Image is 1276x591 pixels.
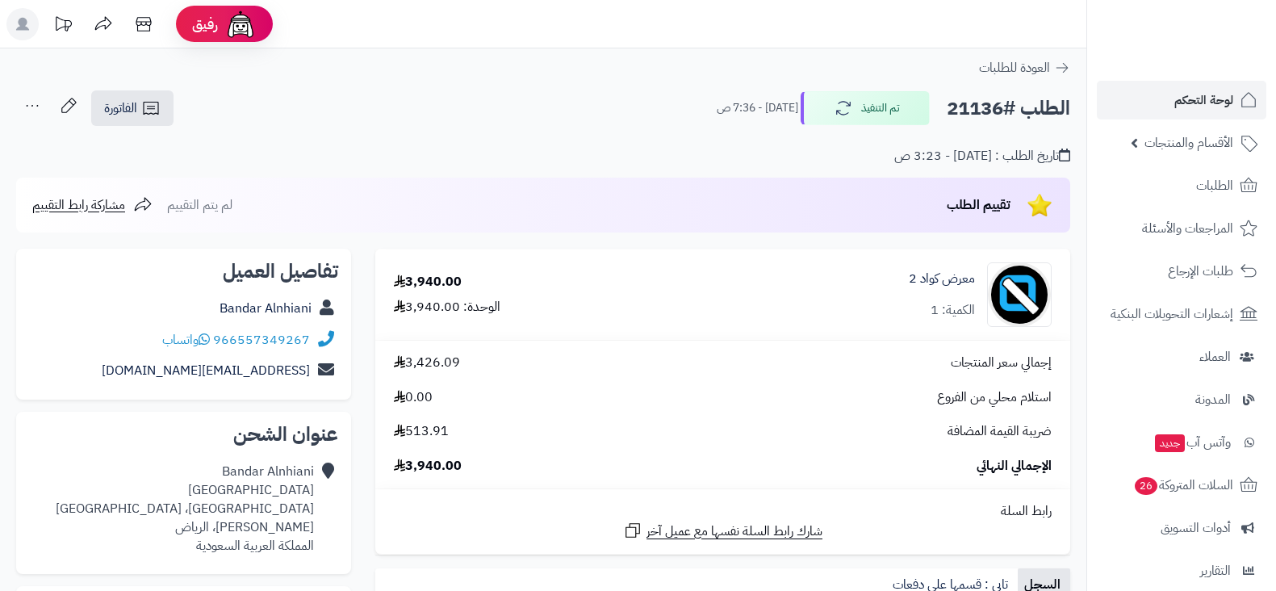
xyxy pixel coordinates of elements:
a: واتساب [162,330,210,350]
span: 0.00 [394,388,433,407]
span: 3,426.09 [394,354,460,372]
a: التقارير [1097,551,1266,590]
span: لم يتم التقييم [167,195,232,215]
span: إشعارات التحويلات البنكية [1111,303,1233,325]
h2: الطلب #21136 [947,92,1070,125]
span: رفيق [192,15,218,34]
a: العودة للطلبات [979,58,1070,78]
span: تقييم الطلب [947,195,1010,215]
span: السلات المتروكة [1133,474,1233,497]
a: Bandar Alnhiani [220,299,312,318]
span: طلبات الإرجاع [1168,260,1233,283]
span: الإجمالي النهائي [977,457,1052,476]
span: التقارير [1200,560,1231,582]
span: الأقسام والمنتجات [1144,132,1233,154]
a: العملاء [1097,337,1266,376]
span: العودة للطلبات [979,58,1050,78]
span: العملاء [1199,346,1231,368]
a: طلبات الإرجاع [1097,252,1266,291]
span: المراجعات والأسئلة [1142,217,1233,240]
span: مشاركة رابط التقييم [32,195,125,215]
span: استلام محلي من الفروع [937,388,1052,407]
a: مشاركة رابط التقييم [32,195,153,215]
a: المدونة [1097,380,1266,419]
a: الطلبات [1097,166,1266,205]
a: أدوات التسويق [1097,509,1266,547]
a: الفاتورة [91,90,174,126]
div: الوحدة: 3,940.00 [394,298,500,316]
span: الطلبات [1196,174,1233,197]
span: لوحة التحكم [1174,89,1233,111]
a: وآتس آبجديد [1097,423,1266,462]
div: تاريخ الطلب : [DATE] - 3:23 ص [894,147,1070,166]
a: المراجعات والأسئلة [1097,209,1266,248]
span: شارك رابط السلة نفسها مع عميل آخر [646,522,822,541]
a: لوحة التحكم [1097,81,1266,119]
span: أدوات التسويق [1161,517,1231,539]
h2: عنوان الشحن [29,425,338,444]
a: [EMAIL_ADDRESS][DOMAIN_NAME] [102,361,310,380]
div: Bandar Alnhiani [GEOGRAPHIC_DATA] [GEOGRAPHIC_DATA]، [GEOGRAPHIC_DATA] [PERSON_NAME]، الرياض المم... [56,463,314,555]
div: رابط السلة [382,502,1064,521]
span: جديد [1155,434,1185,452]
a: معرض كواد 2 [909,270,975,288]
a: تحديثات المنصة [43,8,83,44]
img: ai-face.png [224,8,257,40]
a: إشعارات التحويلات البنكية [1097,295,1266,333]
img: no_image-90x90.png [988,262,1051,327]
div: الكمية: 1 [931,301,975,320]
span: الفاتورة [104,98,137,118]
span: إجمالي سعر المنتجات [951,354,1052,372]
span: 513.91 [394,422,449,441]
span: ضريبة القيمة المضافة [948,422,1052,441]
span: 3,940.00 [394,457,462,476]
small: [DATE] - 7:36 ص [717,100,798,116]
button: تم التنفيذ [801,91,930,125]
span: 26 [1135,477,1157,495]
div: 3,940.00 [394,273,462,291]
h2: تفاصيل العميل [29,262,338,281]
a: السلات المتروكة26 [1097,466,1266,505]
span: المدونة [1195,388,1231,411]
a: شارك رابط السلة نفسها مع عميل آخر [623,521,822,541]
a: 966557349267 [213,330,310,350]
span: وآتس آب [1153,431,1231,454]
